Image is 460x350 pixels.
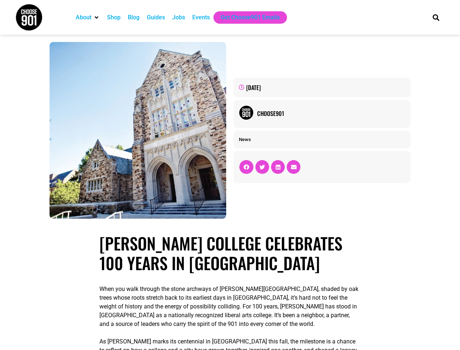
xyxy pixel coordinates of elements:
[257,109,405,118] a: Choose901
[147,13,165,22] a: Guides
[99,233,361,273] h1: [PERSON_NAME] College Celebrates 100 Years in [GEOGRAPHIC_DATA]
[221,13,280,22] a: Get Choose901 Emails
[72,11,420,24] nav: Main nav
[287,160,300,174] div: Share on email
[239,137,251,142] a: News
[255,160,269,174] div: Share on twitter
[107,13,121,22] a: Shop
[239,105,253,120] img: Picture of Choose901
[50,42,226,219] img: Rhodes College
[246,83,261,92] time: [DATE]
[430,11,442,23] div: Search
[72,11,103,24] div: About
[271,160,285,174] div: Share on linkedin
[172,13,185,22] a: Jobs
[99,285,361,328] p: When you walk through the stone archways of [PERSON_NAME][GEOGRAPHIC_DATA], shaded by oak trees w...
[192,13,210,22] a: Events
[239,160,253,174] div: Share on facebook
[128,13,139,22] a: Blog
[76,13,91,22] a: About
